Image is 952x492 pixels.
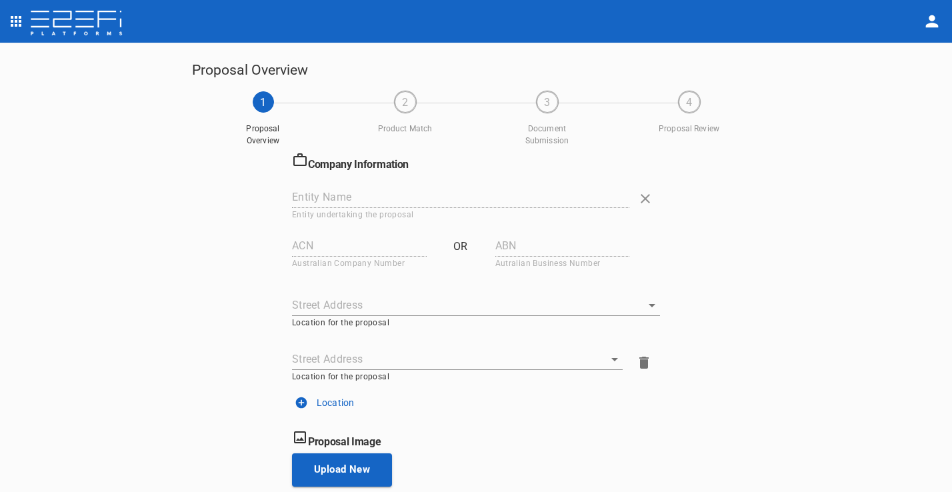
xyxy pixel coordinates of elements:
[292,392,660,413] button: Location
[495,259,630,268] p: Autralian Business Number
[192,59,760,81] h5: Proposal Overview
[292,318,660,327] p: Location for the proposal
[292,152,660,171] h6: Company Information
[656,123,723,135] span: Proposal Review
[230,123,297,146] span: Proposal Overview
[372,123,439,135] span: Product Match
[292,210,629,219] p: Entity undertaking the proposal
[292,259,427,268] p: Australian Company Number
[437,239,485,254] p: OR
[643,296,661,315] button: Open
[292,372,623,381] p: Location for the proposal
[292,429,660,448] h6: Proposal Image
[317,396,354,409] p: Location
[514,123,581,146] span: Document Submission
[292,453,392,487] button: Upload New
[605,350,624,369] button: Open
